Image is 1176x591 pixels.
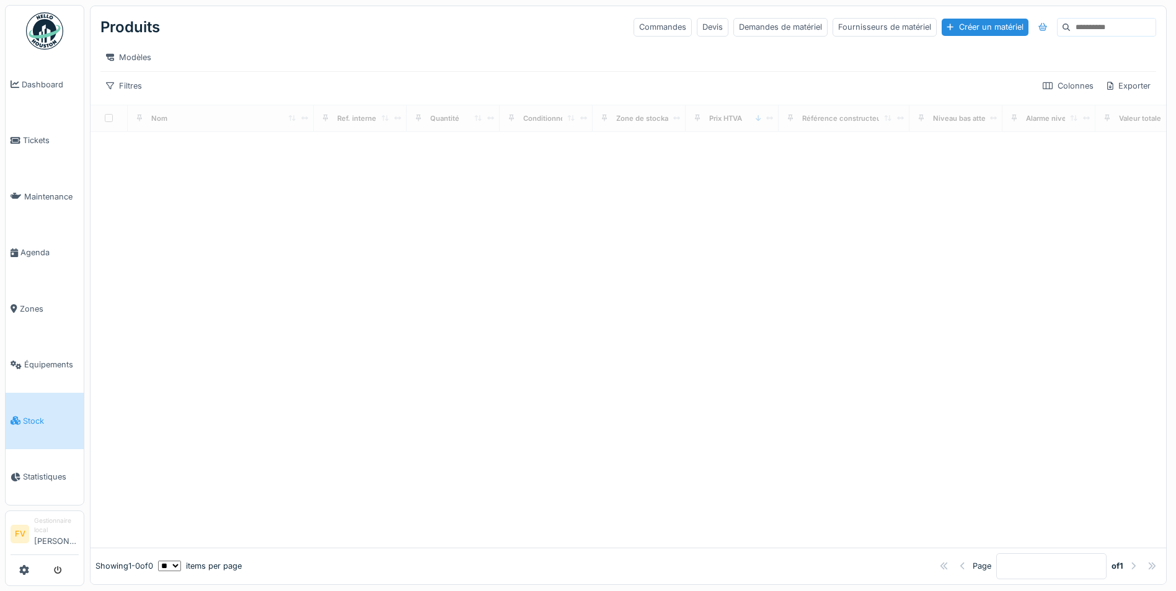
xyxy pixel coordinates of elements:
div: Demandes de matériel [733,18,828,36]
div: Devis [697,18,728,36]
div: Colonnes [1037,77,1099,95]
div: Filtres [100,77,148,95]
div: Quantité [430,113,459,124]
span: Agenda [20,247,79,258]
a: Maintenance [6,169,84,225]
li: [PERSON_NAME] [34,516,79,552]
strong: of 1 [1112,560,1123,572]
a: Stock [6,393,84,449]
div: Page [973,560,991,572]
span: Dashboard [22,79,79,90]
li: FV [11,525,29,543]
a: Dashboard [6,56,84,113]
a: Agenda [6,225,84,281]
div: Nom [151,113,167,124]
div: Niveau bas atteint ? [933,113,1000,124]
div: Créer un matériel [942,19,1028,35]
div: Produits [100,11,160,43]
div: Alarme niveau bas [1026,113,1088,124]
div: Exporter [1102,77,1156,95]
span: Statistiques [23,471,79,483]
div: Fournisseurs de matériel [833,18,937,36]
img: Badge_color-CXgf-gQk.svg [26,12,63,50]
span: Équipements [24,359,79,370]
span: Stock [23,415,79,427]
div: Ref. interne [337,113,376,124]
div: Modèles [100,48,157,66]
div: Commandes [634,18,692,36]
div: items per page [158,560,242,572]
div: Référence constructeur [802,113,883,124]
a: Statistiques [6,449,84,506]
div: Gestionnaire local [34,516,79,535]
a: Équipements [6,337,84,393]
div: Showing 1 - 0 of 0 [95,560,153,572]
div: Conditionnement [523,113,582,124]
div: Prix HTVA [709,113,742,124]
a: Tickets [6,113,84,169]
a: FV Gestionnaire local[PERSON_NAME] [11,516,79,555]
span: Zones [20,303,79,315]
span: Maintenance [24,191,79,203]
div: Zone de stockage [616,113,677,124]
span: Tickets [23,134,79,146]
a: Zones [6,281,84,337]
div: Valeur totale [1119,113,1161,124]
